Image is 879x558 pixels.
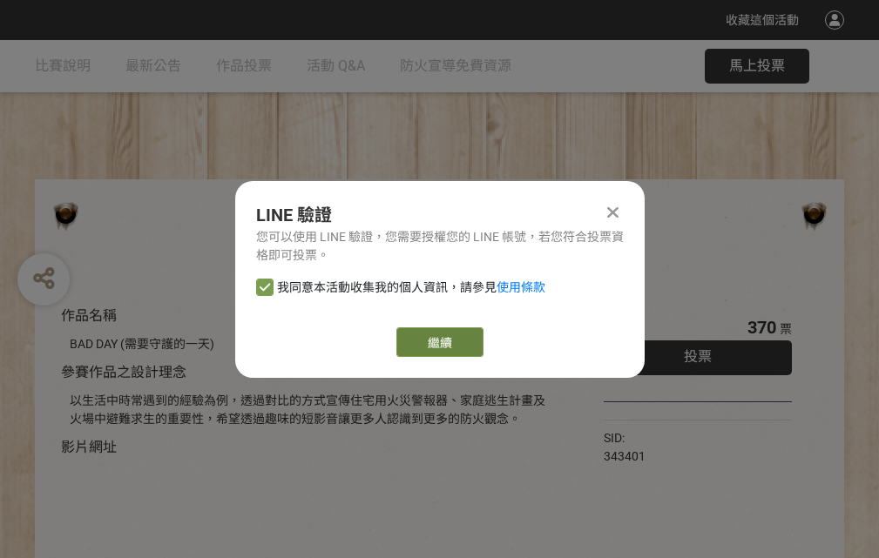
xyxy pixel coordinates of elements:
span: 投票 [684,348,712,365]
iframe: Facebook Share [650,429,737,447]
span: 370 [747,317,776,338]
span: 作品投票 [216,57,272,74]
span: 活動 Q&A [307,57,365,74]
span: 作品名稱 [61,307,117,324]
span: 影片網址 [61,439,117,455]
span: 我同意本活動收集我的個人資訊，請參見 [277,279,545,297]
span: SID: 343401 [604,431,646,463]
div: LINE 驗證 [256,202,624,228]
span: 參賽作品之設計理念 [61,364,186,380]
a: 比賽說明 [35,40,91,92]
a: 防火宣導免費資源 [400,40,511,92]
div: BAD DAY (需要守護的一天) [70,335,551,353]
div: 以生活中時常遇到的經驗為例，透過對比的方式宣傳住宅用火災警報器、家庭逃生計畫及火場中避難求生的重要性，希望透過趣味的短影音讓更多人認識到更多的防火觀念。 [70,392,551,428]
span: 最新公告 [125,57,181,74]
a: 繼續 [396,327,483,357]
span: 票 [780,322,792,336]
span: 馬上投票 [729,57,785,74]
a: 作品投票 [216,40,272,92]
div: 您可以使用 LINE 驗證，您需要授權您的 LINE 帳號，若您符合投票資格即可投票。 [256,228,624,265]
a: 活動 Q&A [307,40,365,92]
a: 使用條款 [497,280,545,294]
span: 比賽說明 [35,57,91,74]
span: 防火宣導免費資源 [400,57,511,74]
a: 最新公告 [125,40,181,92]
span: 收藏這個活動 [726,13,799,27]
button: 馬上投票 [705,49,809,84]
